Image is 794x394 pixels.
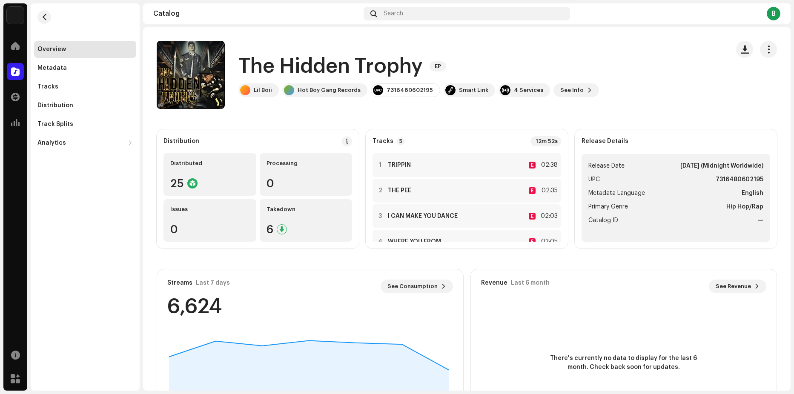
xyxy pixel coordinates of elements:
[170,160,249,167] div: Distributed
[539,186,558,196] div: 02:35
[170,206,249,213] div: Issues
[388,213,458,220] strong: I CAN MAKE YOU DANCE
[388,238,441,245] strong: WHERE YOU FROM
[37,83,58,90] div: Tracks
[238,53,423,80] h1: The Hidden Trophy
[529,213,536,220] div: E
[709,280,766,293] button: See Revenue
[34,116,136,133] re-m-nav-item: Track Splits
[387,278,438,295] span: See Consumption
[384,10,403,17] span: Search
[529,162,536,168] div: E
[726,202,763,212] strong: Hip Hop/Rap
[7,7,24,24] img: 94804338-ddb7-4df8-a3ac-26436575b191
[539,211,558,221] div: 02:03
[373,138,393,145] strong: Tracks
[767,7,780,20] div: B
[588,161,625,171] span: Release Date
[34,41,136,58] re-m-nav-item: Overview
[163,138,199,145] div: Distribution
[588,215,618,226] span: Catalog ID
[37,121,73,128] div: Track Splits
[481,280,507,286] div: Revenue
[716,278,751,295] span: See Revenue
[388,187,411,194] strong: THE PEE
[34,134,136,151] re-m-nav-dropdown: Analytics
[267,206,346,213] div: Takedown
[588,188,645,198] span: Metadata Language
[34,78,136,95] re-m-nav-item: Tracks
[553,83,599,97] button: See Info
[34,60,136,77] re-m-nav-item: Metadata
[459,87,488,94] div: Smart Link
[37,65,67,71] div: Metadata
[680,161,763,171] strong: [DATE] (Midnight Worldwide)
[529,187,536,194] div: E
[588,202,628,212] span: Primary Genre
[387,87,433,94] div: 7316480602195
[254,87,272,94] div: Lil Boii
[196,280,230,286] div: Last 7 days
[430,61,446,71] span: EP
[588,174,600,185] span: UPC
[298,87,361,94] div: Hot Boy Gang Records
[539,237,558,247] div: 03:05
[560,82,584,99] span: See Info
[37,140,66,146] div: Analytics
[716,174,763,185] strong: 7316480602195
[37,46,66,53] div: Overview
[582,138,628,145] strong: Release Details
[381,280,453,293] button: See Consumption
[167,280,192,286] div: Streams
[547,354,700,372] span: There's currently no data to display for the last 6 month. Check back soon for updates.
[530,136,561,146] div: 12m 52s
[511,280,550,286] div: Last 6 month
[758,215,763,226] strong: —
[529,238,536,245] div: E
[267,160,346,167] div: Processing
[397,137,405,145] p-badge: 5
[153,10,360,17] div: Catalog
[539,160,558,170] div: 02:38
[37,102,73,109] div: Distribution
[34,97,136,114] re-m-nav-item: Distribution
[388,162,411,168] strong: TRIPPIN
[742,188,763,198] strong: English
[514,87,543,94] div: 4 Services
